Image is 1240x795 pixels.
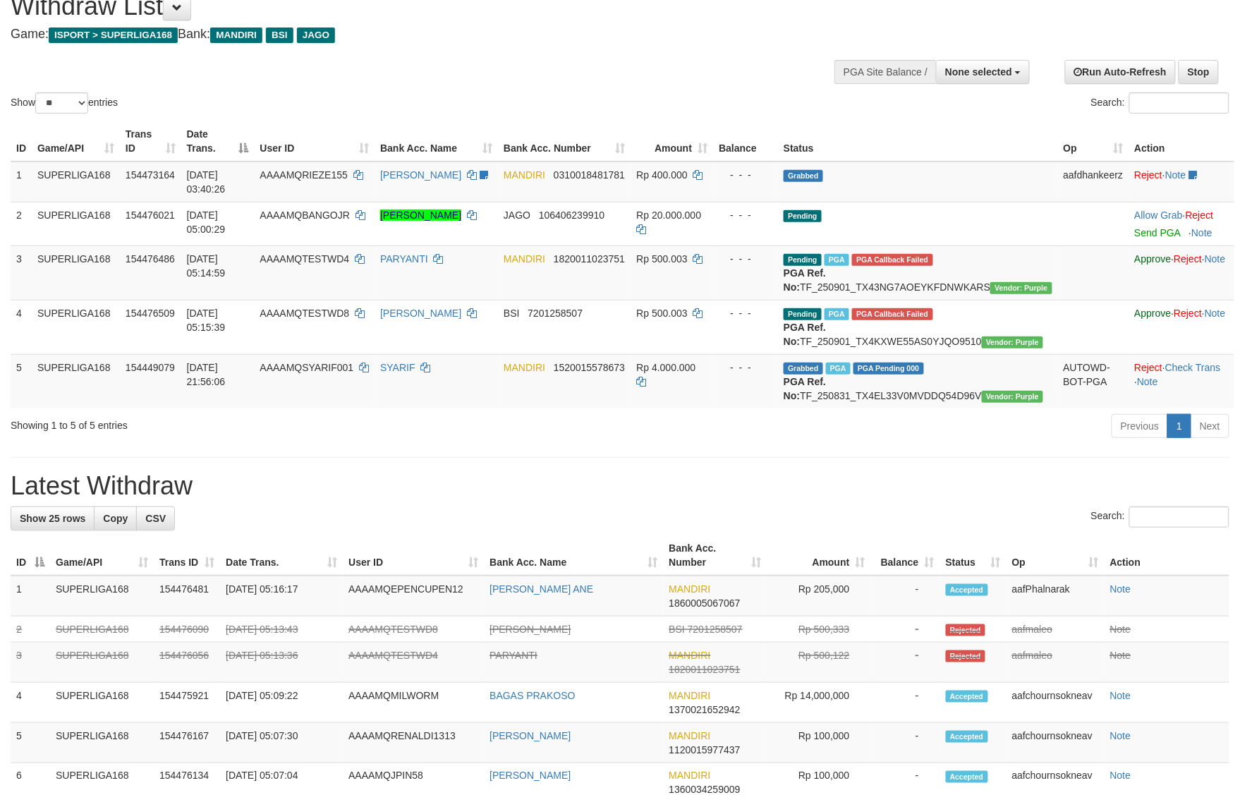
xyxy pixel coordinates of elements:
[154,683,220,723] td: 154475921
[767,683,871,723] td: Rp 14,000,000
[490,624,571,635] a: [PERSON_NAME]
[126,362,175,373] span: 154449079
[778,354,1058,408] td: TF_250831_TX4EL33V0MVDDQ54D96V
[343,576,484,617] td: AAAAMQEPENCUPEN12
[297,28,335,43] span: JAGO
[669,704,741,715] span: Copy 1370021652942 to clipboard
[343,617,484,643] td: AAAAMQTESTWD8
[669,744,741,755] span: Copy 1120015977437 to clipboard
[1065,60,1176,84] a: Run Auto-Refresh
[1205,308,1226,319] a: Note
[154,535,220,576] th: Trans ID: activate to sort column ascending
[528,308,583,319] span: Copy 7201258507 to clipboard
[1007,643,1105,683] td: aafmaleo
[11,723,50,763] td: 5
[1129,92,1229,114] input: Search:
[484,535,663,576] th: Bank Acc. Name: activate to sort column ascending
[719,208,772,222] div: - - -
[539,210,604,221] span: Copy 106406239910 to clipboard
[1129,162,1234,202] td: ·
[50,535,154,576] th: Game/API: activate to sort column ascending
[767,617,871,643] td: Rp 500,333
[784,308,822,320] span: Pending
[1174,253,1203,265] a: Reject
[940,535,1007,576] th: Status: activate to sort column ascending
[504,169,545,181] span: MANDIRI
[1135,210,1183,221] a: Allow Grab
[11,643,50,683] td: 3
[490,583,593,595] a: [PERSON_NAME] ANE
[1110,583,1131,595] a: Note
[32,202,120,245] td: SUPERLIGA168
[50,617,154,643] td: SUPERLIGA168
[490,650,537,661] a: PARYANTI
[1129,245,1234,300] td: · ·
[1191,414,1229,438] a: Next
[220,683,343,723] td: [DATE] 05:09:22
[871,643,940,683] td: -
[784,363,823,375] span: Grabbed
[187,362,226,387] span: [DATE] 21:56:06
[1137,376,1158,387] a: Note
[946,691,988,703] span: Accepted
[145,513,166,524] span: CSV
[871,535,940,576] th: Balance: activate to sort column ascending
[719,306,772,320] div: - - -
[154,576,220,617] td: 154476481
[1110,624,1131,635] a: Note
[32,300,120,354] td: SUPERLIGA168
[266,28,293,43] span: BSI
[126,308,175,319] span: 154476509
[669,597,741,609] span: Copy 1860005067067 to clipboard
[637,308,688,319] span: Rp 500.003
[637,210,702,221] span: Rp 20.000.000
[11,202,32,245] td: 2
[1058,354,1129,408] td: AUTOWD-BOT-PGA
[32,162,120,202] td: SUPERLIGA168
[1186,210,1214,221] a: Reject
[154,723,220,763] td: 154476167
[126,210,175,221] span: 154476021
[946,771,988,783] span: Accepted
[871,683,940,723] td: -
[784,254,822,266] span: Pending
[784,267,826,293] b: PGA Ref. No:
[554,253,625,265] span: Copy 1820011023751 to clipboard
[504,210,530,221] span: JAGO
[11,683,50,723] td: 4
[826,363,851,375] span: Marked by aafchoeunmanni
[126,253,175,265] span: 154476486
[187,210,226,235] span: [DATE] 05:00:29
[1135,253,1172,265] a: Approve
[946,650,985,662] span: Rejected
[637,362,696,373] span: Rp 4.000.000
[181,121,255,162] th: Date Trans.: activate to sort column descending
[1135,210,1186,221] span: ·
[220,723,343,763] td: [DATE] 05:07:30
[1110,650,1131,661] a: Note
[767,535,871,576] th: Amount: activate to sort column ascending
[260,210,350,221] span: AAAAMQBANGOJR
[825,254,849,266] span: Marked by aafmaleo
[11,576,50,617] td: 1
[1058,121,1129,162] th: Op: activate to sort column ascending
[778,300,1058,354] td: TF_250901_TX4KXWE55AS0YJQO9510
[498,121,631,162] th: Bank Acc. Number: activate to sort column ascending
[32,354,120,408] td: SUPERLIGA168
[32,121,120,162] th: Game/API: activate to sort column ascending
[637,253,688,265] span: Rp 500.003
[343,535,484,576] th: User ID: activate to sort column ascending
[982,336,1043,348] span: Vendor URL: https://trx4.1velocity.biz
[946,731,988,743] span: Accepted
[1058,162,1129,202] td: aafdhankeerz
[220,643,343,683] td: [DATE] 05:13:36
[1105,535,1229,576] th: Action
[504,308,520,319] span: BSI
[380,253,428,265] a: PARYANTI
[11,472,1229,500] h1: Latest Withdraw
[834,60,936,84] div: PGA Site Balance /
[688,624,743,635] span: Copy 7201258507 to clipboard
[50,643,154,683] td: SUPERLIGA168
[220,617,343,643] td: [DATE] 05:13:43
[32,245,120,300] td: SUPERLIGA168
